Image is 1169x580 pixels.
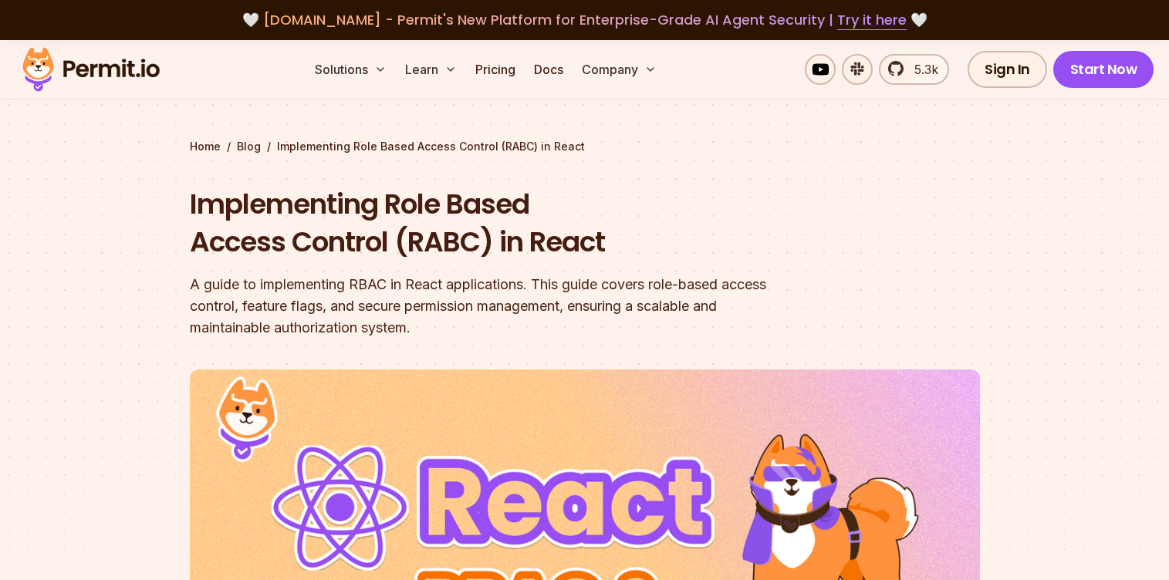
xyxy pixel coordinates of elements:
button: Solutions [309,54,393,85]
h1: Implementing Role Based Access Control (RABC) in React [190,185,782,261]
img: Permit logo [15,43,167,96]
a: Sign In [968,51,1047,88]
button: Company [576,54,663,85]
span: [DOMAIN_NAME] - Permit's New Platform for Enterprise-Grade AI Agent Security | [263,10,907,29]
a: 5.3k [879,54,949,85]
button: Learn [399,54,463,85]
div: / / [190,139,980,154]
span: 5.3k [905,60,938,79]
a: Home [190,139,221,154]
a: Pricing [469,54,522,85]
div: A guide to implementing RBAC in React applications. This guide covers role-based access control, ... [190,274,782,339]
div: 🤍 🤍 [37,9,1132,31]
a: Try it here [837,10,907,30]
a: Start Now [1053,51,1154,88]
a: Blog [237,139,261,154]
a: Docs [528,54,569,85]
